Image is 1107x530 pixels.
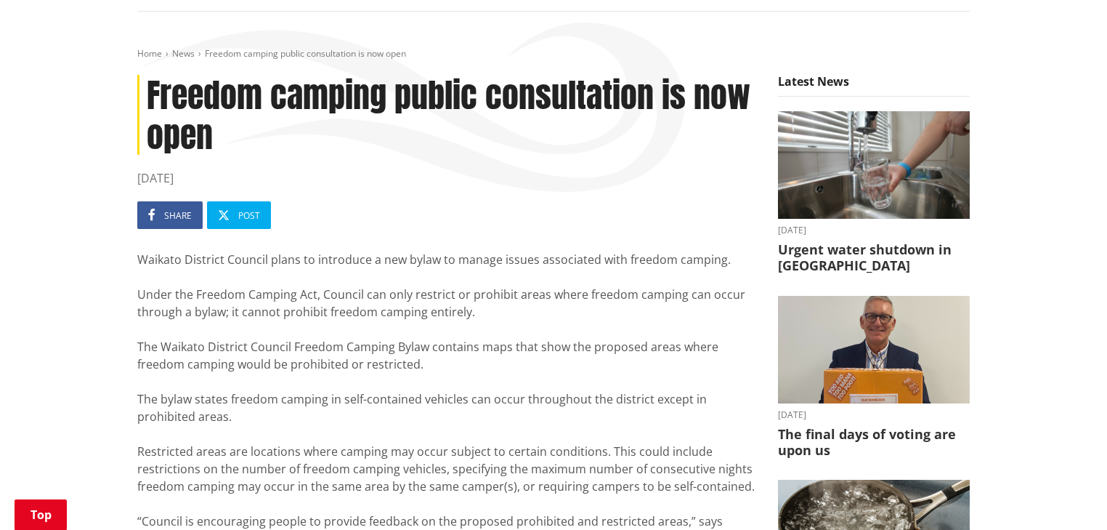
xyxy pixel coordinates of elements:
[15,499,67,530] a: Top
[778,296,970,459] a: [DATE] The final days of voting are upon us
[137,201,203,229] a: Share
[137,75,756,155] h1: Freedom camping public consultation is now open
[137,48,970,60] nav: breadcrumb
[137,47,162,60] a: Home
[205,47,406,60] span: Freedom camping public consultation is now open
[778,427,970,458] h3: The final days of voting are upon us
[164,209,192,222] span: Share
[778,75,970,97] h5: Latest News
[1040,469,1092,521] iframe: Messenger Launcher
[778,226,970,235] time: [DATE]
[778,111,970,274] a: [DATE] Urgent water shutdown in [GEOGRAPHIC_DATA]
[778,296,970,404] img: Craig Hobbs editorial elections
[778,242,970,273] h3: Urgent water shutdown in [GEOGRAPHIC_DATA]
[238,209,260,222] span: Post
[778,411,970,419] time: [DATE]
[207,201,271,229] a: Post
[778,111,970,220] img: water image
[137,169,756,187] time: [DATE]
[172,47,195,60] a: News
